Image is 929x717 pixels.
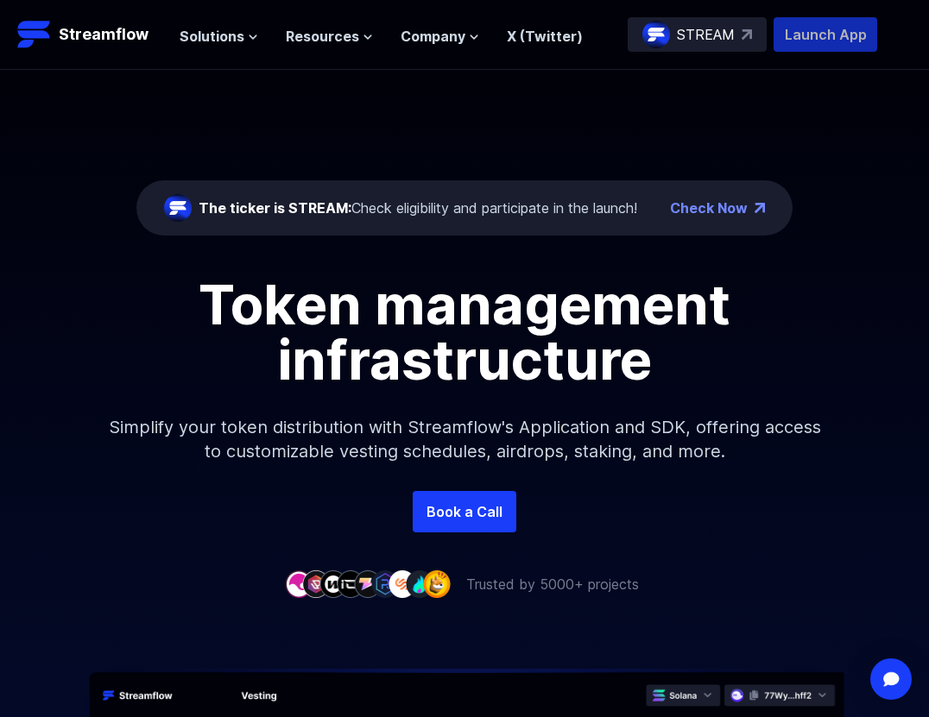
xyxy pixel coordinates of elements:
[17,17,52,52] img: Streamflow Logo
[302,570,330,597] img: company-2
[870,658,912,700] div: Open Intercom Messenger
[389,570,416,597] img: company-7
[17,17,162,52] a: Streamflow
[507,28,583,45] a: X (Twitter)
[59,22,149,47] p: Streamflow
[164,194,192,222] img: streamflow-logo-circle.png
[670,198,748,218] a: Check Now
[180,26,244,47] span: Solutions
[76,277,853,387] h1: Token management infrastructure
[413,491,516,532] a: Book a Call
[774,17,877,52] button: Launch App
[401,26,465,47] span: Company
[199,199,351,217] span: The ticker is STREAM:
[354,570,382,597] img: company-5
[285,570,313,597] img: company-1
[677,24,735,45] p: STREAM
[401,26,479,47] button: Company
[628,17,767,52] a: STREAM
[319,570,347,597] img: company-3
[642,21,670,48] img: streamflow-logo-circle.png
[286,26,373,47] button: Resources
[286,26,359,47] span: Resources
[423,570,451,597] img: company-9
[337,570,364,597] img: company-4
[742,29,752,40] img: top-right-arrow.svg
[466,574,639,594] p: Trusted by 5000+ projects
[755,203,765,213] img: top-right-arrow.png
[180,26,258,47] button: Solutions
[371,570,399,597] img: company-6
[406,570,433,597] img: company-8
[199,198,637,218] div: Check eligibility and participate in the launch!
[93,387,836,491] p: Simplify your token distribution with Streamflow's Application and SDK, offering access to custom...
